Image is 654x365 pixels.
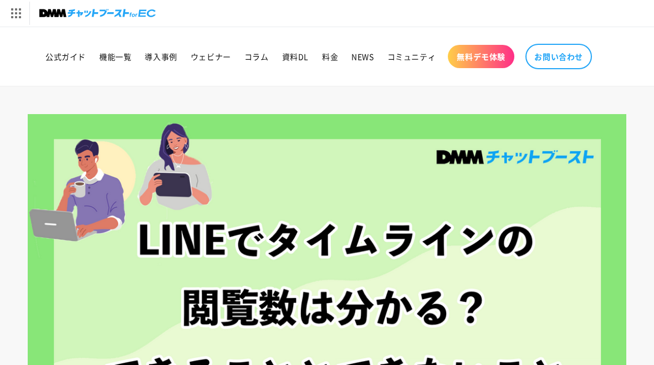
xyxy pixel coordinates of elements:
a: コラム [238,45,275,68]
a: NEWS [345,45,380,68]
span: ウェビナー [191,52,231,61]
span: お問い合わせ [534,52,583,61]
a: 料金 [315,45,345,68]
a: 資料DL [275,45,315,68]
span: 導入事例 [145,52,177,61]
a: 無料デモ体験 [448,45,514,68]
a: 公式ガイド [39,45,93,68]
span: 資料DL [282,52,309,61]
span: コミュニティ [387,52,436,61]
a: 機能一覧 [93,45,138,68]
a: コミュニティ [381,45,443,68]
span: 機能一覧 [99,52,131,61]
span: 公式ガイド [45,52,86,61]
span: NEWS [351,52,374,61]
a: 導入事例 [138,45,183,68]
img: サービス [2,2,29,25]
a: お問い合わせ [525,44,592,69]
img: チャットブーストforEC [39,6,156,21]
a: ウェビナー [184,45,238,68]
span: コラム [244,52,269,61]
span: 無料デモ体験 [457,52,505,61]
span: 料金 [322,52,338,61]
